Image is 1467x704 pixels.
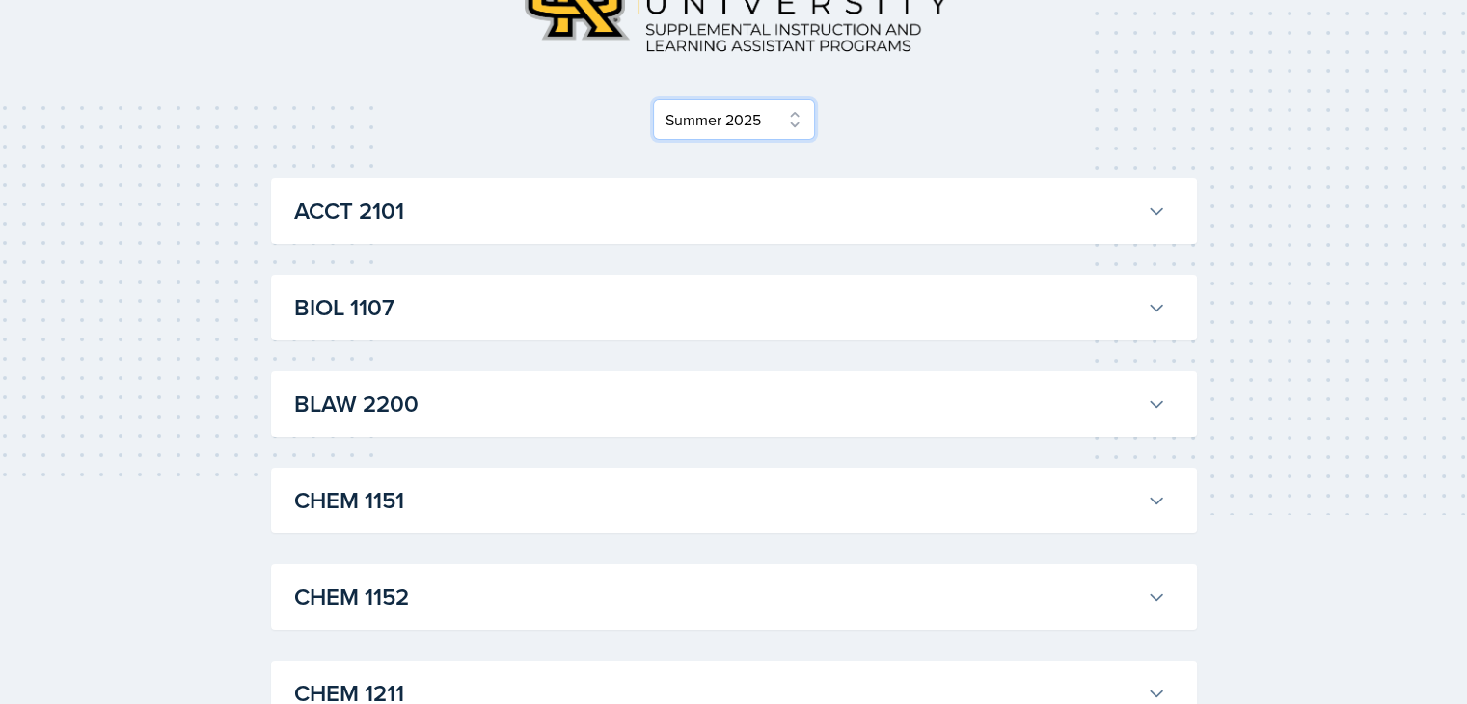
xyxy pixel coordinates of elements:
h3: CHEM 1151 [294,483,1139,518]
button: CHEM 1152 [290,576,1170,618]
button: ACCT 2101 [290,190,1170,232]
button: BIOL 1107 [290,286,1170,329]
h3: BIOL 1107 [294,290,1139,325]
button: CHEM 1151 [290,479,1170,522]
h3: ACCT 2101 [294,194,1139,229]
h3: BLAW 2200 [294,387,1139,421]
h3: CHEM 1152 [294,580,1139,614]
button: BLAW 2200 [290,383,1170,425]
